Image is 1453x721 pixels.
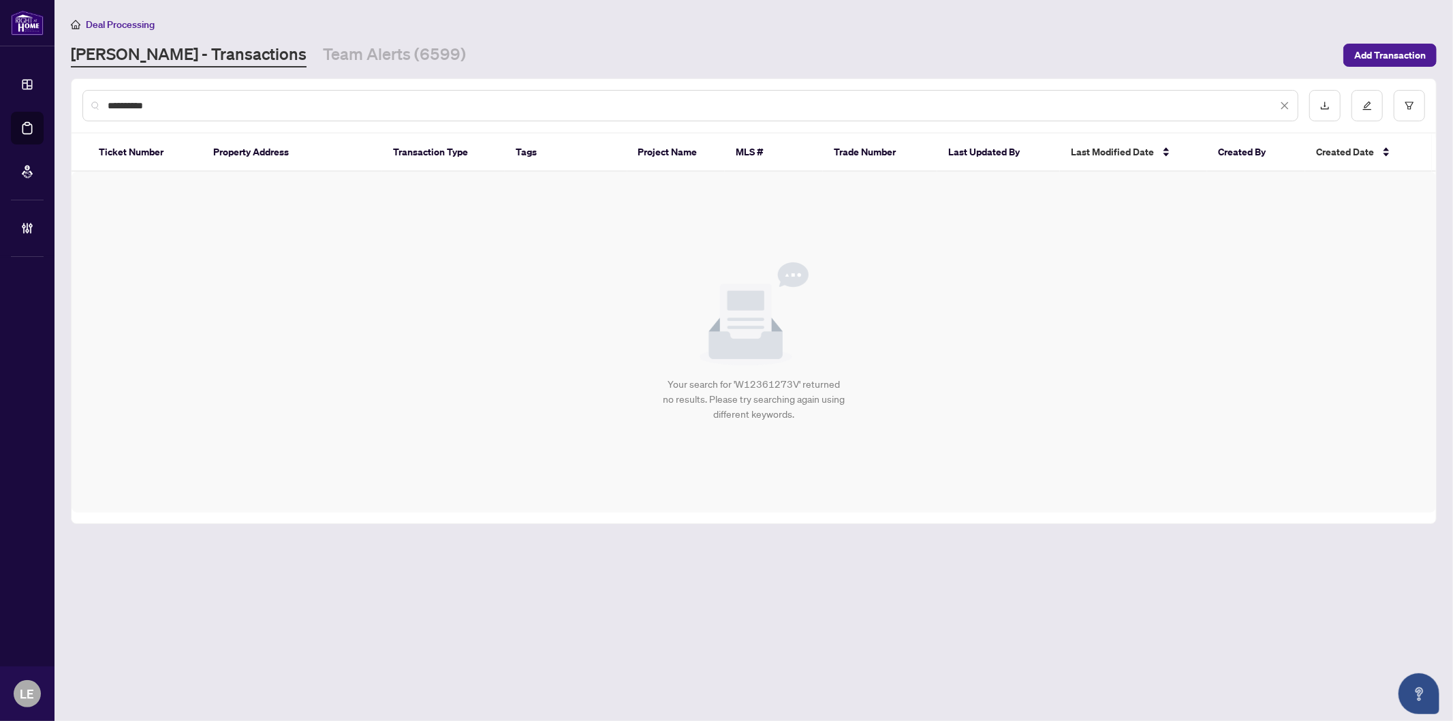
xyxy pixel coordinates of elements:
[1405,101,1414,110] span: filter
[1316,144,1374,159] span: Created Date
[1343,44,1437,67] button: Add Transaction
[937,134,1060,172] th: Last Updated By
[1399,673,1439,714] button: Open asap
[505,134,627,172] th: Tags
[627,134,725,172] th: Project Name
[382,134,505,172] th: Transaction Type
[1309,90,1341,121] button: download
[1060,134,1207,172] th: Last Modified Date
[86,18,155,31] span: Deal Processing
[823,134,937,172] th: Trade Number
[661,377,846,422] div: Your search for 'W12361273V' returned no results. Please try searching again using different keyw...
[700,262,809,366] img: Null State Icon
[202,134,382,172] th: Property Address
[1071,144,1154,159] span: Last Modified Date
[323,43,466,67] a: Team Alerts (6599)
[1362,101,1372,110] span: edit
[1280,101,1290,110] span: close
[1207,134,1305,172] th: Created By
[1394,90,1425,121] button: filter
[1320,101,1330,110] span: download
[1305,134,1420,172] th: Created Date
[88,134,202,172] th: Ticket Number
[11,10,44,35] img: logo
[71,43,307,67] a: [PERSON_NAME] - Transactions
[1354,44,1426,66] span: Add Transaction
[1352,90,1383,121] button: edit
[20,684,35,703] span: LE
[71,20,80,29] span: home
[725,134,823,172] th: MLS #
